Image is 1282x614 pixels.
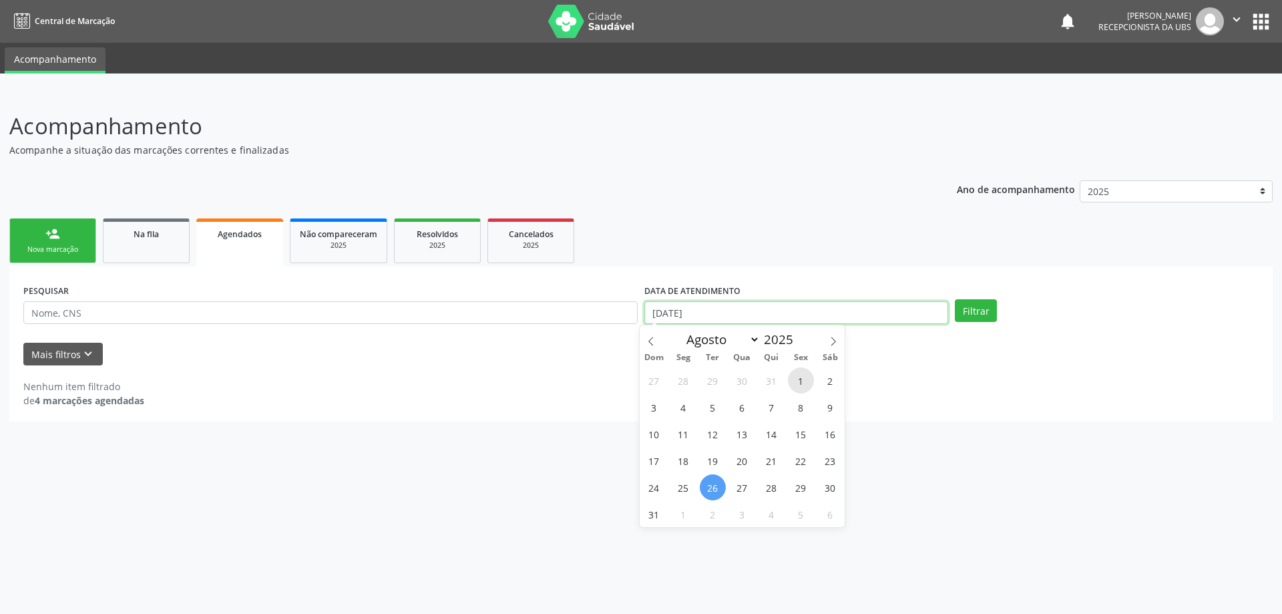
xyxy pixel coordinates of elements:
span: Seg [668,353,698,362]
span: Agosto 14, 2025 [759,421,785,447]
span: Agosto 28, 2025 [759,474,785,500]
p: Acompanhe a situação das marcações correntes e finalizadas [9,143,893,157]
span: Dom [640,353,669,362]
label: PESQUISAR [23,281,69,301]
span: Agosto 12, 2025 [700,421,726,447]
span: Julho 28, 2025 [670,367,696,394]
select: Month [680,330,761,349]
span: Cancelados [509,228,554,240]
span: Agosto 4, 2025 [670,394,696,420]
span: Sáb [815,353,845,362]
input: Year [760,331,804,348]
span: Agosto 26, 2025 [700,474,726,500]
button: apps [1249,10,1273,33]
span: Julho 27, 2025 [641,367,667,394]
span: Setembro 4, 2025 [759,501,785,527]
span: Setembro 3, 2025 [729,501,755,527]
span: Recepcionista da UBS [1098,21,1191,33]
span: Sex [786,353,815,362]
span: Agosto 30, 2025 [817,474,843,500]
a: Acompanhamento [5,47,105,73]
div: 2025 [497,241,564,251]
span: Não compareceram [300,228,377,240]
div: de [23,394,144,408]
input: Nome, CNS [23,301,638,324]
i:  [1229,12,1244,27]
span: Agosto 3, 2025 [641,394,667,420]
a: Central de Marcação [9,10,115,32]
span: Na fila [134,228,159,240]
span: Agosto 11, 2025 [670,421,696,447]
span: Agosto 15, 2025 [788,421,814,447]
span: Resolvidos [417,228,458,240]
div: Nenhum item filtrado [23,379,144,394]
span: Agosto 7, 2025 [759,394,785,420]
span: Agosto 5, 2025 [700,394,726,420]
p: Acompanhamento [9,110,893,143]
span: Agosto 29, 2025 [788,474,814,500]
span: Agosto 6, 2025 [729,394,755,420]
span: Setembro 1, 2025 [670,501,696,527]
button:  [1224,7,1249,35]
i: keyboard_arrow_down [81,347,95,361]
strong: 4 marcações agendadas [35,394,144,407]
span: Julho 30, 2025 [729,367,755,394]
span: Julho 31, 2025 [759,367,785,394]
img: img [1196,7,1224,35]
span: Setembro 2, 2025 [700,501,726,527]
span: Setembro 5, 2025 [788,501,814,527]
span: Agosto 8, 2025 [788,394,814,420]
div: 2025 [300,241,377,251]
span: Agosto 31, 2025 [641,501,667,527]
span: Agosto 25, 2025 [670,474,696,500]
span: Agosto 13, 2025 [729,421,755,447]
div: person_add [45,226,60,241]
input: Selecione um intervalo [644,301,948,324]
span: Central de Marcação [35,15,115,27]
span: Agosto 16, 2025 [817,421,843,447]
span: Julho 29, 2025 [700,367,726,394]
span: Agosto 22, 2025 [788,448,814,474]
span: Agosto 2, 2025 [817,367,843,394]
span: Agosto 23, 2025 [817,448,843,474]
span: Agosto 19, 2025 [700,448,726,474]
span: Agosto 18, 2025 [670,448,696,474]
span: Qui [757,353,786,362]
button: Mais filtroskeyboard_arrow_down [23,343,103,366]
div: 2025 [404,241,471,251]
span: Agosto 24, 2025 [641,474,667,500]
span: Agosto 9, 2025 [817,394,843,420]
span: Agosto 27, 2025 [729,474,755,500]
span: Setembro 6, 2025 [817,501,843,527]
div: Nova marcação [19,245,86,255]
label: DATA DE ATENDIMENTO [644,281,740,301]
span: Agosto 17, 2025 [641,448,667,474]
span: Agosto 10, 2025 [641,421,667,447]
span: Qua [727,353,757,362]
span: Agosto 1, 2025 [788,367,814,394]
span: Agosto 21, 2025 [759,448,785,474]
button: notifications [1058,12,1077,31]
button: Filtrar [955,299,997,322]
span: Ter [698,353,727,362]
span: Agendados [218,228,262,240]
div: [PERSON_NAME] [1098,10,1191,21]
span: Agosto 20, 2025 [729,448,755,474]
p: Ano de acompanhamento [957,180,1075,197]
